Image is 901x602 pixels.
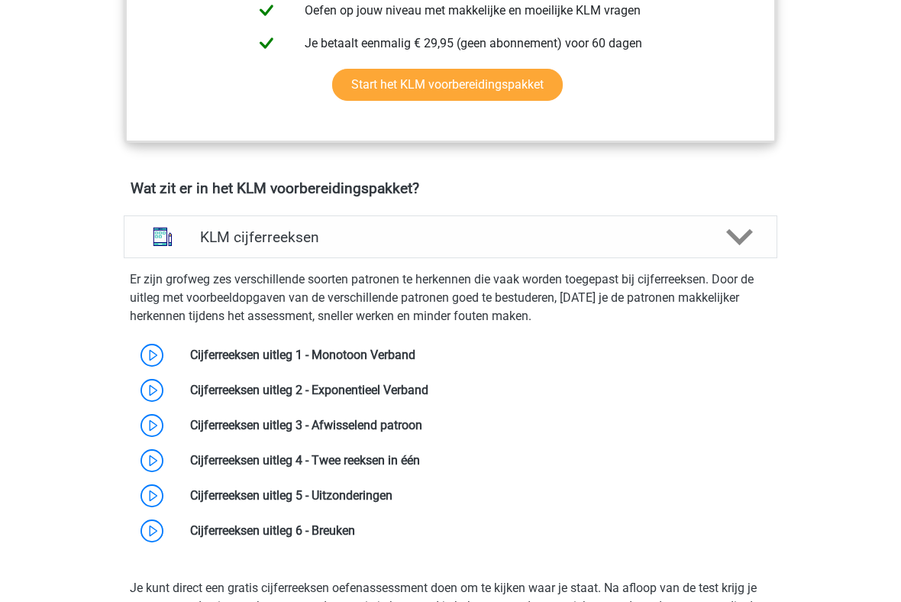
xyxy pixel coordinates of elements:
[179,416,777,435] div: Cijferreeksen uitleg 3 - Afwisselend patroon
[118,215,783,258] a: cijferreeksen KLM cijferreeksen
[179,346,777,364] div: Cijferreeksen uitleg 1 - Monotoon Verband
[131,180,770,197] h4: Wat zit er in het KLM voorbereidingspakket?
[179,381,777,400] div: Cijferreeksen uitleg 2 - Exponentieel Verband
[143,217,182,257] img: cijferreeksen
[179,451,777,470] div: Cijferreeksen uitleg 4 - Twee reeksen in één
[332,69,563,101] a: Start het KLM voorbereidingspakket
[200,228,700,246] h4: KLM cijferreeksen
[179,487,777,505] div: Cijferreeksen uitleg 5 - Uitzonderingen
[179,522,777,540] div: Cijferreeksen uitleg 6 - Breuken
[130,270,771,325] p: Er zijn grofweg zes verschillende soorten patronen te herkennen die vaak worden toegepast bij cij...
